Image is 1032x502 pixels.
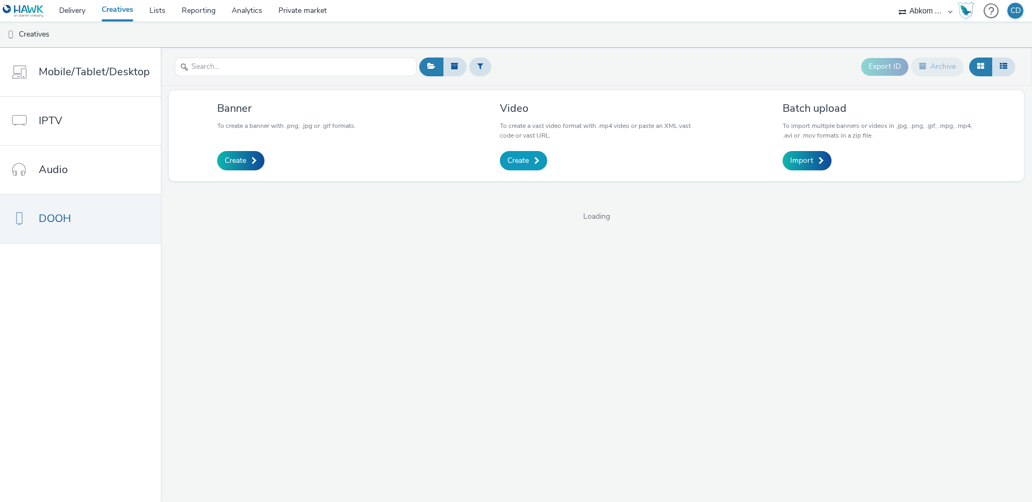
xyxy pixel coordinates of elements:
img: Hawk Academy [958,2,974,19]
a: Hawk Academy [958,2,978,19]
span: Audio [39,162,68,177]
button: Grid [969,58,992,76]
button: Table [992,58,1015,76]
span: Loading [161,211,1032,222]
h3: Banner [217,101,356,116]
span: Import [790,155,813,166]
span: IPTV [39,113,62,128]
span: Create [225,155,246,166]
span: DOOH [39,211,71,226]
span: Create [507,155,529,166]
div: CD [1010,3,1021,19]
p: To create a banner with .png, .jpg or .gif formats. [217,121,356,131]
button: Export ID [861,58,908,75]
p: To create a vast video format with .mp4 video or paste an XML vast code or vast URL. [500,121,693,140]
a: Import [783,151,832,170]
span: Mobile/Tablet/Desktop [39,64,150,80]
a: Create [500,151,547,170]
button: Archive [911,58,964,76]
img: dooh [5,30,16,40]
h3: Batch upload [783,101,976,116]
input: Search... [175,58,417,76]
h3: Video [500,101,693,116]
a: Create [217,151,264,170]
p: To import multiple banners or videos in .jpg, .png, .gif, .mpg, .mp4, .avi or .mov formats in a z... [783,121,976,140]
img: undefined Logo [3,4,44,18]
